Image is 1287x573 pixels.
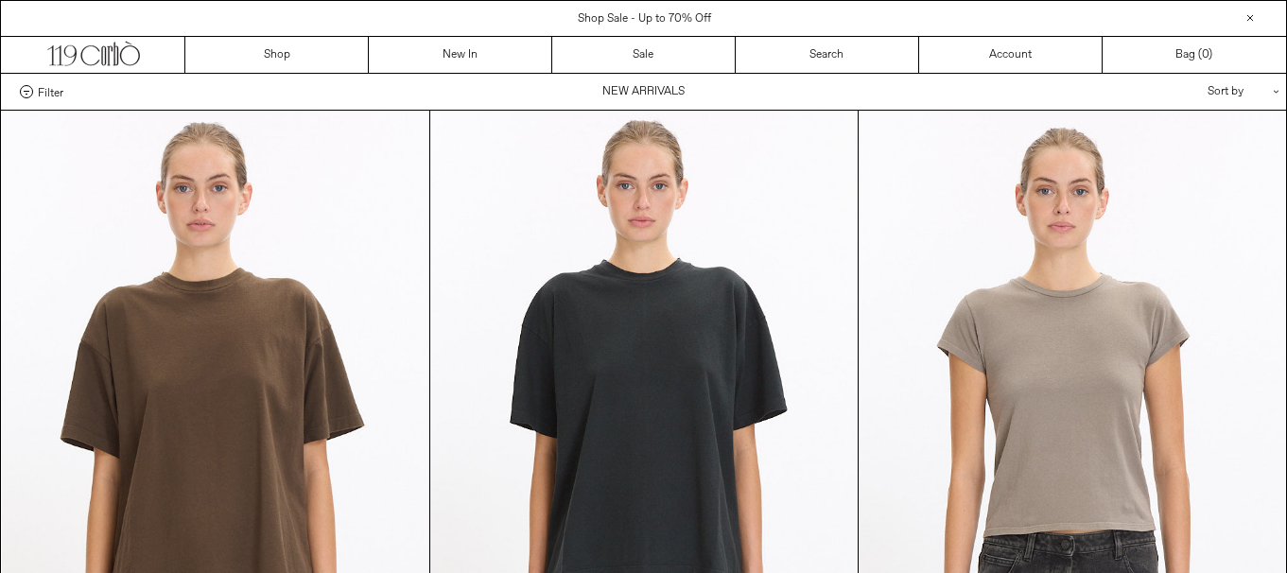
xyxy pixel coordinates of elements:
a: Sale [552,37,736,73]
a: Search [736,37,919,73]
a: Account [919,37,1103,73]
a: Shop Sale - Up to 70% Off [578,11,711,26]
span: 0 [1202,47,1209,62]
a: Shop [185,37,369,73]
span: Filter [38,85,63,98]
div: Sort by [1097,74,1267,110]
a: New In [369,37,552,73]
a: Bag () [1103,37,1286,73]
span: ) [1202,46,1212,63]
